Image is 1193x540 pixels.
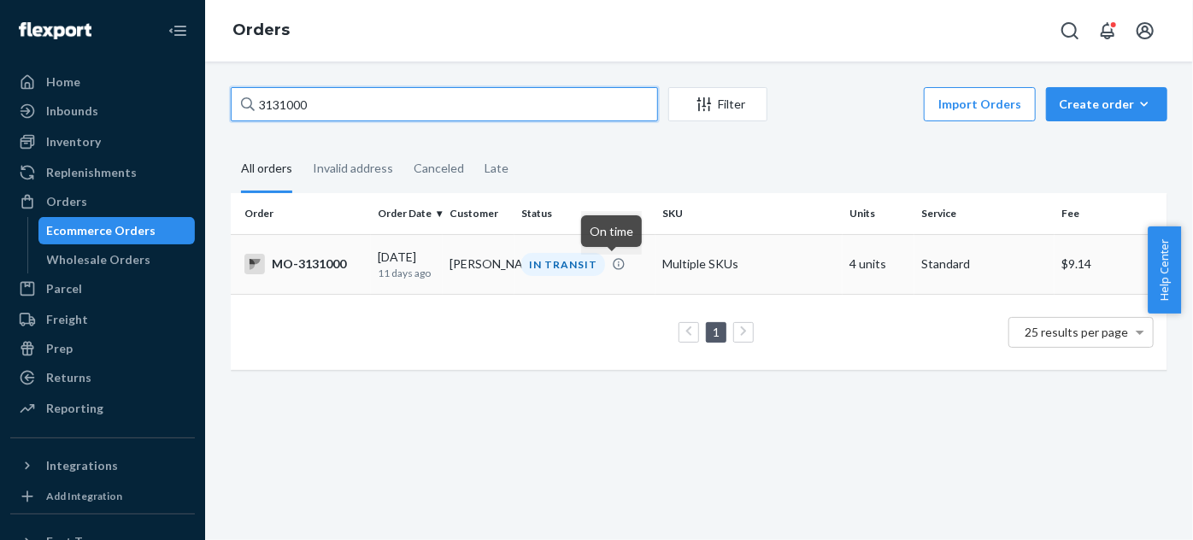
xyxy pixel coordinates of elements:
[10,335,195,362] a: Prep
[46,457,118,474] div: Integrations
[10,306,195,333] a: Freight
[924,87,1036,121] button: Import Orders
[241,146,292,193] div: All orders
[10,68,195,96] a: Home
[843,234,914,294] td: 4 units
[38,246,196,273] a: Wholesale Orders
[10,128,195,156] a: Inventory
[1059,96,1155,113] div: Create order
[1055,193,1167,234] th: Fee
[1128,14,1162,48] button: Open account menu
[521,253,605,276] div: IN TRANSIT
[244,254,364,274] div: MO-3131000
[232,21,290,39] a: Orders
[371,193,443,234] th: Order Date
[378,266,436,280] p: 11 days ago
[46,311,88,328] div: Freight
[1026,325,1129,339] span: 25 results per page
[1090,14,1125,48] button: Open notifications
[514,193,655,234] th: Status
[46,73,80,91] div: Home
[161,14,195,48] button: Close Navigation
[46,489,122,503] div: Add Integration
[46,103,98,120] div: Inbounds
[443,234,514,294] td: [PERSON_NAME]
[414,146,464,191] div: Canceled
[1046,87,1167,121] button: Create order
[10,188,195,215] a: Orders
[10,159,195,186] a: Replenishments
[10,97,195,125] a: Inbounds
[46,280,82,297] div: Parcel
[46,369,91,386] div: Returns
[10,452,195,479] button: Integrations
[843,193,914,234] th: Units
[47,222,156,239] div: Ecommerce Orders
[655,193,843,234] th: SKU
[231,193,371,234] th: Order
[590,222,633,240] p: On time
[46,193,87,210] div: Orders
[38,217,196,244] a: Ecommerce Orders
[47,251,151,268] div: Wholesale Orders
[1148,226,1181,314] button: Help Center
[46,340,73,357] div: Prep
[313,146,393,191] div: Invalid address
[668,87,767,121] button: Filter
[219,6,303,56] ol: breadcrumbs
[914,193,1055,234] th: Service
[10,486,195,507] a: Add Integration
[1055,234,1167,294] td: $9.14
[46,400,103,417] div: Reporting
[450,206,508,220] div: Customer
[378,249,436,280] div: [DATE]
[231,87,658,121] input: Search orders
[10,275,195,302] a: Parcel
[485,146,508,191] div: Late
[709,325,723,339] a: Page 1 is your current page
[921,255,1048,273] p: Standard
[669,96,767,113] div: Filter
[655,234,843,294] td: Multiple SKUs
[1053,14,1087,48] button: Open Search Box
[10,395,195,422] a: Reporting
[19,22,91,39] img: Flexport logo
[10,364,195,391] a: Returns
[46,133,101,150] div: Inventory
[46,164,137,181] div: Replenishments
